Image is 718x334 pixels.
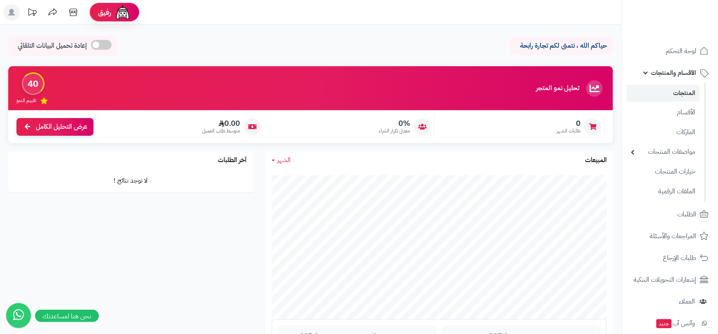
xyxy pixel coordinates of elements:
[663,252,696,264] span: طلبات الإرجاع
[18,41,87,51] span: إعادة تحميل البيانات التلقائي
[650,230,696,242] span: المراجعات والأسئلة
[655,318,695,329] span: وآتس آب
[202,128,240,135] span: متوسط طلب العميل
[379,119,410,128] span: 0%
[627,183,699,200] a: الملفات الرقمية
[218,157,247,164] h3: آخر الطلبات
[557,119,580,128] span: 0
[677,209,696,220] span: الطلبات
[627,143,699,161] a: مواصفات المنتجات
[627,163,699,181] a: خيارات المنتجات
[557,128,580,135] span: طلبات الشهر
[634,274,696,285] span: إشعارات التحويلات البنكية
[627,123,699,141] a: الماركات
[627,313,713,333] a: وآتس آبجديد
[656,319,671,328] span: جديد
[666,45,696,57] span: لوحة التحكم
[22,4,42,23] a: تحديثات المنصة
[36,122,87,132] span: عرض التحليل الكامل
[98,7,111,17] span: رفيق
[627,104,699,121] a: الأقسام
[272,155,291,165] a: الشهر
[627,226,713,246] a: المراجعات والأسئلة
[627,85,699,102] a: المنتجات
[8,169,253,192] td: لا توجد نتائج !
[16,97,36,104] span: تقييم النمو
[627,292,713,311] a: العملاء
[679,296,695,307] span: العملاء
[651,67,696,79] span: الأقسام والمنتجات
[516,41,607,51] p: حياكم الله ، نتمنى لكم تجارة رابحة
[16,118,93,136] a: عرض التحليل الكامل
[627,204,713,224] a: الطلبات
[379,128,410,135] span: معدل تكرار الشراء
[585,157,607,164] h3: المبيعات
[114,4,131,21] img: ai-face.png
[277,155,291,165] span: الشهر
[627,248,713,268] a: طلبات الإرجاع
[627,41,713,61] a: لوحة التحكم
[536,85,579,92] h3: تحليل نمو المتجر
[202,119,240,128] span: 0.00
[627,270,713,290] a: إشعارات التحويلات البنكية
